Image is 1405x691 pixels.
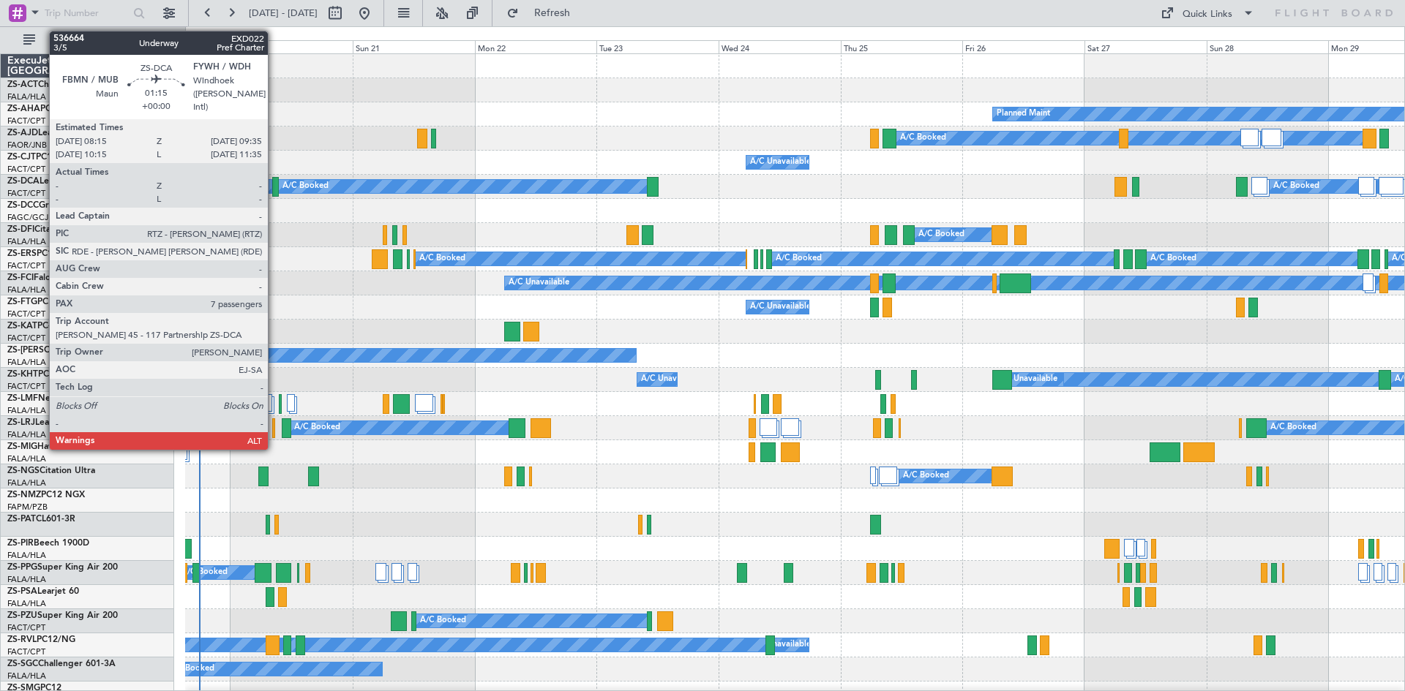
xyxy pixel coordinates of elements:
[7,273,89,282] a: ZS-FCIFalcon 900EX
[7,370,38,379] span: ZS-KHT
[7,80,38,89] span: ZS-ACT
[7,201,39,210] span: ZS-DCC
[903,465,949,487] div: A/C Booked
[7,236,46,247] a: FALA/HLA
[7,164,45,175] a: FACT/CPT
[7,91,46,102] a: FALA/HLA
[7,249,58,258] a: ZS-ERSPC12
[7,453,46,464] a: FALA/HLA
[596,40,719,53] div: Tue 23
[7,394,38,403] span: ZS-LMF
[282,175,329,197] div: A/C Booked
[719,40,841,53] div: Wed 24
[7,622,45,633] a: FACT/CPT
[7,129,38,137] span: ZS-AJD
[7,442,98,451] a: ZS-MIGHawker 900XP
[7,177,81,186] a: ZS-DCALearjet 45
[7,477,46,488] a: FALA/HLA
[7,467,40,475] span: ZS-NGS
[7,515,36,524] span: ZS-PAT
[7,515,75,524] a: ZS-PATCL601-3R
[475,40,597,53] div: Mon 22
[7,574,46,585] a: FALA/HLA
[509,272,569,294] div: A/C Unavailable
[419,248,465,270] div: A/C Booked
[7,550,46,561] a: FALA/HLA
[7,611,37,620] span: ZS-PZU
[7,563,118,572] a: ZS-PPGSuper King Air 200
[7,177,40,186] span: ZS-DCA
[522,8,583,18] span: Refresh
[1153,1,1262,25] button: Quick Links
[353,40,475,53] div: Sun 21
[7,660,116,668] a: ZS-SGCChallenger 601-3A
[7,660,38,668] span: ZS-SGC
[1084,40,1207,53] div: Sat 27
[38,35,154,45] span: All Aircraft
[231,40,353,53] div: Sat 20
[7,322,37,331] span: ZS-KAT
[420,610,466,632] div: A/C Booked
[7,563,37,572] span: ZS-PPG
[16,29,159,52] button: All Aircraft
[249,7,318,20] span: [DATE] - [DATE]
[7,346,155,355] a: ZS-[PERSON_NAME]Challenger 604
[7,346,92,355] span: ZS-[PERSON_NAME]
[7,635,75,644] a: ZS-RVLPC12/NG
[7,105,40,113] span: ZS-AHA
[7,260,45,271] a: FACT/CPT
[7,587,79,596] a: ZS-PSALearjet 60
[183,393,229,415] div: A/C Booked
[7,322,61,331] a: ZS-KATPC-24
[7,587,37,596] span: ZS-PSA
[188,29,213,42] div: [DATE]
[179,344,225,366] div: A/C Booked
[7,539,34,548] span: ZS-PIR
[7,491,41,499] span: ZS-NMZ
[7,418,35,427] span: ZS-LRJ
[45,2,129,24] input: Trip Number
[7,370,77,379] a: ZS-KHTPC12/NG
[841,40,963,53] div: Thu 25
[168,658,214,680] div: A/C Booked
[1150,248,1196,270] div: A/C Booked
[7,611,118,620] a: ZS-PZUSuper King Air 200
[1270,417,1316,439] div: A/C Booked
[750,634,811,656] div: A/C Unavailable
[776,248,822,270] div: A/C Booked
[7,429,46,440] a: FALA/HLA
[7,671,46,681] a: FALA/HLA
[1183,7,1232,22] div: Quick Links
[7,153,36,162] span: ZS-CJT
[7,333,45,344] a: FACT/CPT
[7,80,101,89] a: ZS-ACTChallenger 300
[918,224,964,246] div: A/C Booked
[7,140,47,151] a: FAOR/JNB
[7,298,59,306] a: ZS-FTGPC12
[750,296,811,318] div: A/C Unavailable
[7,273,34,282] span: ZS-FCI
[7,201,130,210] a: ZS-DCCGrand Caravan - C208
[900,127,946,149] div: A/C Booked
[7,598,46,609] a: FALA/HLA
[7,105,64,113] a: ZS-AHAPC-24
[7,539,89,548] a: ZS-PIRBeech 1900D
[7,298,37,306] span: ZS-FTG
[997,369,1057,390] div: A/C Unavailable
[7,188,45,199] a: FACT/CPT
[7,502,48,513] a: FAPM/PZB
[7,418,77,427] a: ZS-LRJLearjet 45
[750,151,811,173] div: A/C Unavailable
[7,635,37,644] span: ZS-RVL
[7,284,46,295] a: FALA/HLA
[500,1,588,25] button: Refresh
[7,394,103,403] a: ZS-LMFNextant 400XTi
[7,442,37,451] span: ZS-MIG
[7,467,95,475] a: ZS-NGSCitation Ultra
[7,405,46,416] a: FALA/HLA
[7,309,45,320] a: FACT/CPT
[962,40,1084,53] div: Fri 26
[294,417,340,439] div: A/C Booked
[7,116,45,127] a: FACT/CPT
[7,249,37,258] span: ZS-ERS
